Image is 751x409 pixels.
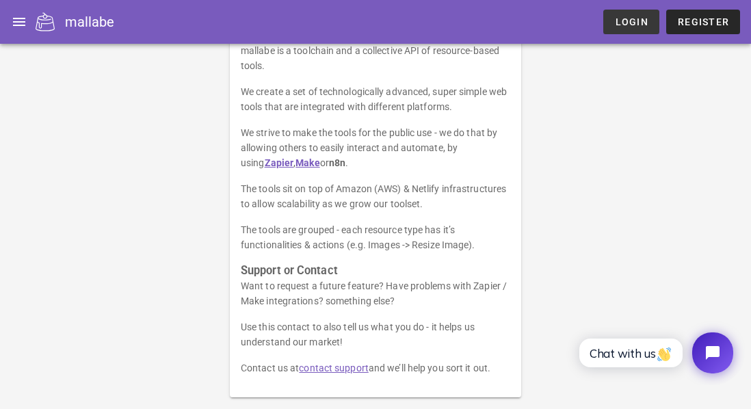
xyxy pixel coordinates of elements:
a: Zapier [265,157,294,168]
p: mallabe is a toolchain and a collective API of resource-based tools. [241,43,510,73]
p: We create a set of technologically advanced, super simple web tools that are integrated with diff... [241,84,510,114]
a: Login [603,10,659,34]
p: We strive to make the tools for the public use - we do that by allowing others to easily interact... [241,125,510,170]
div: mallabe [65,12,114,32]
p: Contact us at and we’ll help you sort it out. [241,360,510,375]
iframe: Tidio Chat [564,321,745,385]
span: Login [614,16,648,27]
p: The tools sit on top of Amazon (AWS) & Netlify infrastructures to allow scalability as we grow ou... [241,181,510,211]
a: Make [295,157,319,168]
a: contact support [299,362,369,373]
a: Register [666,10,740,34]
strong: n8n [329,157,345,168]
p: The tools are grouped - each resource type has it’s functionalities & actions (e.g. Images -> Res... [241,222,510,252]
p: Use this contact to also tell us what you do - it helps us understand our market! [241,319,510,349]
span: Register [677,16,729,27]
h3: Support or Contact [241,263,510,278]
p: Want to request a future feature? Have problems with Zapier / Make integrations? something else? [241,278,510,308]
